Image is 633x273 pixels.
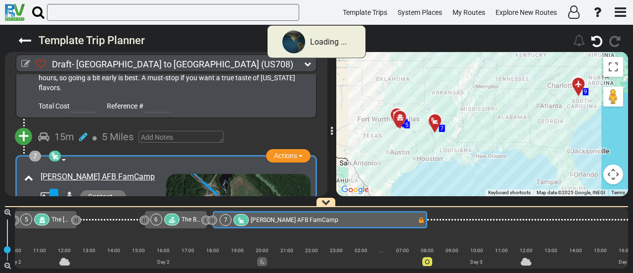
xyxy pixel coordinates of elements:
[77,254,101,263] div: |
[29,151,41,162] div: 7
[464,254,489,263] div: |
[415,246,440,255] div: 08:00
[176,254,200,263] div: |
[27,254,52,263] div: |
[52,246,77,255] div: 12:00
[157,259,170,265] span: Day 2
[250,246,274,255] div: 20:00
[261,59,293,69] span: (US708)
[390,246,415,255] div: 07:00
[398,8,442,16] span: System Places
[339,183,371,196] a: Open this area in Google Maps (opens a new window)
[15,128,32,145] button: +
[176,246,200,255] div: 17:00
[440,246,464,255] div: 09:00
[310,37,347,48] div: Loading ...
[39,34,145,47] sapn: Template Trip Planner
[274,246,299,255] div: 21:00
[349,254,373,263] div: |
[514,254,539,263] div: |
[52,59,259,69] span: Draft- [GEOGRAPHIC_DATA] to [GEOGRAPHIC_DATA]
[324,254,349,263] div: |
[150,214,162,225] div: 6
[39,44,308,92] span: The Blind Tiger in downtown [GEOGRAPHIC_DATA] is a longtime local favorite serving up authentic C...
[80,190,126,204] button: Contact
[588,254,613,263] div: |
[27,246,52,255] div: 11:00
[619,259,631,265] span: Day 3
[588,246,613,255] div: 15:00
[470,259,483,265] span: Day 3
[603,87,623,107] button: Drag Pegman onto the map to open Street View
[2,254,27,263] div: |
[338,3,392,22] a: Template Trips
[274,254,299,263] div: |
[5,4,25,21] img: RvPlanetLogo.png
[393,3,447,22] a: System Places
[415,254,440,263] div: |
[151,254,176,263] div: |
[101,254,126,263] div: |
[339,183,371,196] img: Google
[126,254,151,263] div: |
[225,246,250,255] div: 19:00
[88,193,113,201] span: Contact
[266,149,311,163] button: Actions
[452,8,485,16] span: My Routes
[77,246,101,255] div: 13:00
[51,216,185,223] span: The [GEOGRAPHIC_DATA] at [GEOGRAPHIC_DATA]
[225,254,250,263] div: |
[373,254,390,263] div: |
[181,216,221,223] span: The Blind Tiger
[107,102,143,110] span: Reference #
[343,8,387,16] span: Template Trips
[390,254,415,263] div: |
[251,217,338,223] span: [PERSON_NAME] AFB FamCamp
[2,246,27,255] div: 10:00
[324,246,349,255] div: 23:00
[563,246,588,255] div: 14:00
[41,172,155,181] a: [PERSON_NAME] AFB FamCamp
[539,254,563,263] div: |
[514,246,539,255] div: 12:00
[448,3,490,22] a: My Routes
[101,246,126,255] div: 14:00
[406,121,409,128] span: 5
[464,246,489,255] div: 10:00
[489,254,514,263] div: |
[52,254,77,263] div: |
[563,254,588,263] div: |
[250,254,274,263] div: |
[488,189,531,196] button: Keyboard shortcuts
[102,131,134,143] span: 5 Miles
[200,254,225,263] div: |
[20,214,32,225] div: 5
[17,123,316,151] div: + 15m 5 Miles
[491,3,561,22] a: Explore New Routes
[54,130,74,144] div: 15m
[220,214,231,226] div: 7
[404,120,407,127] span: 3
[441,125,444,132] span: 7
[349,246,373,255] div: 02:00
[299,254,324,263] div: |
[274,152,297,160] span: Actions
[539,246,563,255] div: 13:00
[151,246,176,255] div: 16:00
[9,259,21,265] span: Day 2
[603,57,623,77] button: Toggle fullscreen view
[537,190,605,195] span: Map data ©2025 Google, INEGI
[299,246,324,255] div: 22:00
[440,254,464,263] div: |
[496,8,557,16] span: Explore New Routes
[489,246,514,255] div: 11:00
[584,88,588,95] span: 9
[126,246,151,255] div: 15:00
[603,164,623,184] button: Map camera controls
[18,125,29,148] span: +
[611,190,625,195] a: Terms (opens in new tab)
[39,102,70,110] span: Total Cost
[200,246,225,255] div: 18:00
[373,246,390,255] div: ...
